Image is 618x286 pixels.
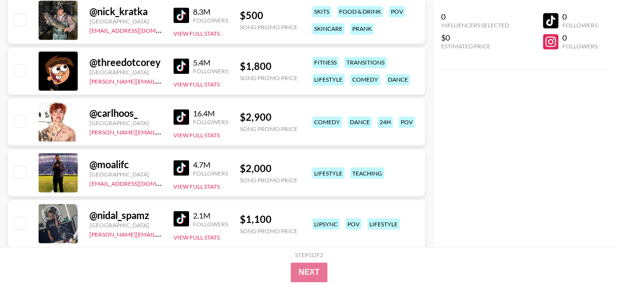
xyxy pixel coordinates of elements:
div: comedy [350,74,380,85]
div: 24h [378,116,393,128]
iframe: Drift Widget Chat Controller [569,237,606,274]
div: Song Promo Price [240,74,298,82]
a: [PERSON_NAME][EMAIL_ADDRESS][DOMAIN_NAME] [89,228,234,238]
div: Estimated Price [441,43,509,50]
div: pov [345,218,362,229]
img: TikTok [173,58,189,74]
div: lifestyle [312,74,344,85]
div: $0 [441,33,509,43]
div: 0 [562,33,597,43]
div: Song Promo Price [240,125,298,132]
div: $ 500 [240,9,298,22]
div: prank [350,23,374,34]
div: food & drink [337,6,383,17]
div: Song Promo Price [240,23,298,31]
div: [GEOGRAPHIC_DATA] [89,170,162,177]
div: fitness [312,57,339,68]
img: TikTok [173,211,189,226]
div: lipsync [312,218,340,229]
button: View Full Stats [173,81,220,88]
div: Followers [193,220,228,227]
a: [EMAIL_ADDRESS][DOMAIN_NAME] [89,177,188,187]
div: Followers [562,43,597,50]
div: 4.7M [193,159,228,169]
button: View Full Stats [173,182,220,190]
button: View Full Stats [173,30,220,37]
div: dance [348,116,372,128]
div: $ 1,100 [240,213,298,225]
div: Step 1 of 2 [295,251,323,259]
div: 0 [441,12,509,22]
div: transitions [344,57,386,68]
button: View Full Stats [173,132,220,139]
img: TikTok [173,109,189,125]
a: [EMAIL_ADDRESS][DOMAIN_NAME] [89,25,188,34]
div: 16.4M [193,109,228,118]
div: @ nick_kratka [89,5,162,18]
img: TikTok [173,7,189,23]
div: [GEOGRAPHIC_DATA] [89,221,162,228]
a: [PERSON_NAME][EMAIL_ADDRESS][DOMAIN_NAME] [89,127,234,136]
div: pov [389,6,405,17]
div: pov [399,116,415,128]
button: View Full Stats [173,233,220,241]
div: 8.3M [193,7,228,17]
div: skits [312,6,331,17]
img: TikTok [173,160,189,176]
div: @ moalifc [89,158,162,170]
div: @ threedotcorey [89,56,162,68]
div: lifestyle [367,218,400,229]
div: @ nidal_spamz [89,209,162,221]
div: Followers [193,169,228,176]
div: 5.4M [193,58,228,67]
div: comedy [312,116,342,128]
div: Song Promo Price [240,176,298,183]
div: Followers [193,118,228,126]
div: Followers [562,22,597,29]
div: @ carlhoos_ [89,107,162,119]
button: Next [291,263,327,282]
div: Followers [193,17,228,24]
div: Followers [193,67,228,75]
div: 2.1M [193,210,228,220]
div: dance [386,74,410,85]
div: [GEOGRAPHIC_DATA] [89,68,162,76]
a: [PERSON_NAME][EMAIL_ADDRESS][PERSON_NAME][PERSON_NAME][DOMAIN_NAME] [89,76,327,85]
div: $ 2,900 [240,111,298,123]
div: 0 [562,12,597,22]
div: $ 2,000 [240,162,298,174]
div: lifestyle [312,167,344,178]
div: skincare [312,23,344,34]
div: Influencers Selected [441,22,509,29]
div: [GEOGRAPHIC_DATA] [89,18,162,25]
div: $ 1,800 [240,60,298,72]
div: [GEOGRAPHIC_DATA] [89,119,162,127]
div: Song Promo Price [240,227,298,234]
div: teaching [350,167,384,178]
